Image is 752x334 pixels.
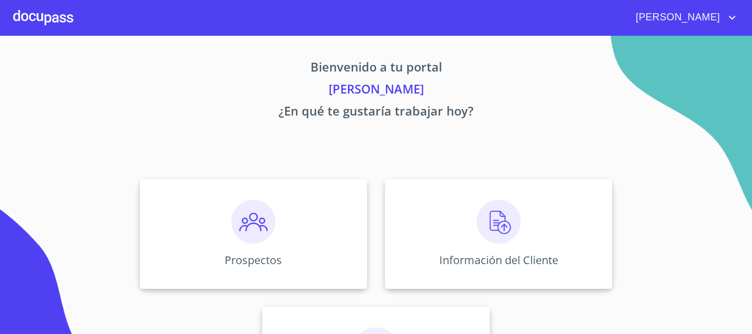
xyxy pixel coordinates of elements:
p: Prospectos [225,253,282,267]
button: account of current user [628,9,739,26]
img: carga.png [477,200,521,244]
p: [PERSON_NAME] [37,80,715,102]
p: Información del Cliente [439,253,558,267]
p: ¿En qué te gustaría trabajar hoy? [37,102,715,124]
img: prospectos.png [231,200,275,244]
span: [PERSON_NAME] [628,9,726,26]
p: Bienvenido a tu portal [37,58,715,80]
